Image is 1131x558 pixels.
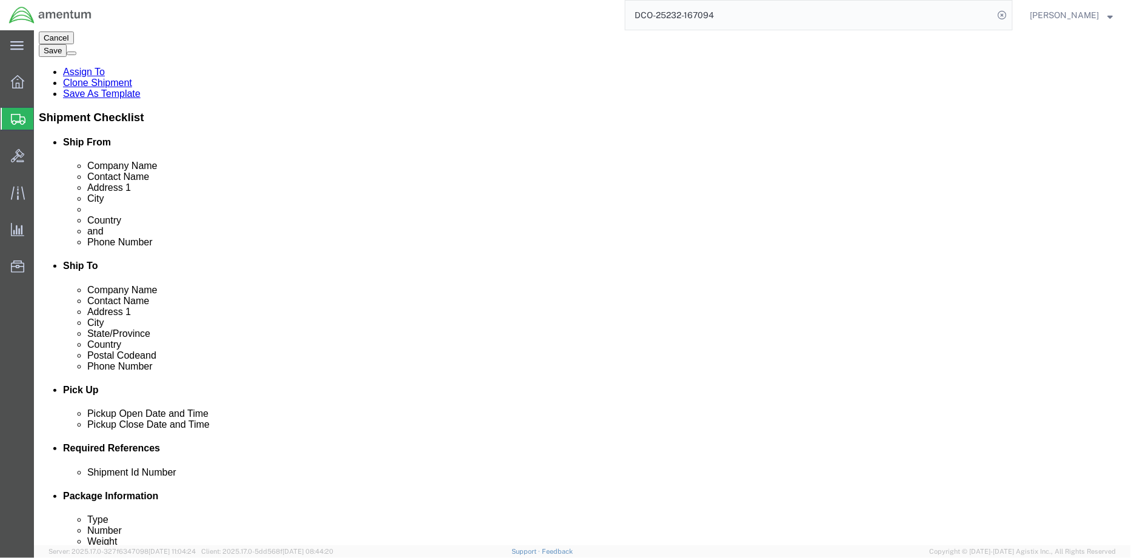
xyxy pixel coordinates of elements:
span: [DATE] 08:44:20 [282,548,333,555]
a: Support [512,548,542,555]
span: Sammuel Ball [1030,8,1099,22]
span: Client: 2025.17.0-5dd568f [201,548,333,555]
iframe: FS Legacy Container [34,30,1131,545]
a: Feedback [542,548,573,555]
span: Server: 2025.17.0-327f6347098 [48,548,196,555]
button: [PERSON_NAME] [1030,8,1114,22]
span: Copyright © [DATE]-[DATE] Agistix Inc., All Rights Reserved [930,546,1116,557]
input: Search for shipment number, reference number [626,1,994,30]
span: [DATE] 11:04:24 [148,548,196,555]
img: logo [8,6,92,24]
